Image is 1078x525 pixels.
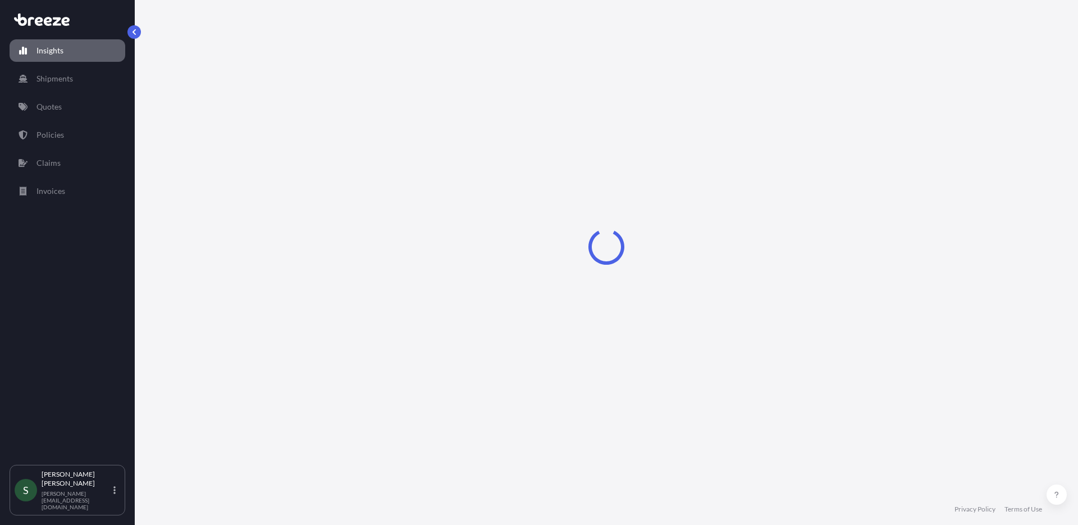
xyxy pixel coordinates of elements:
p: Shipments [36,73,73,84]
a: Insights [10,39,125,62]
p: Claims [36,157,61,169]
a: Terms of Use [1004,505,1042,514]
a: Claims [10,152,125,174]
a: Invoices [10,180,125,202]
a: Shipments [10,67,125,90]
p: Invoices [36,185,65,197]
a: Policies [10,124,125,146]
p: Insights [36,45,63,56]
p: Quotes [36,101,62,112]
p: Policies [36,129,64,141]
a: Quotes [10,96,125,118]
a: Privacy Policy [954,505,995,514]
span: S [23,485,29,496]
p: [PERSON_NAME][EMAIL_ADDRESS][DOMAIN_NAME] [42,490,111,510]
p: [PERSON_NAME] [PERSON_NAME] [42,470,111,488]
